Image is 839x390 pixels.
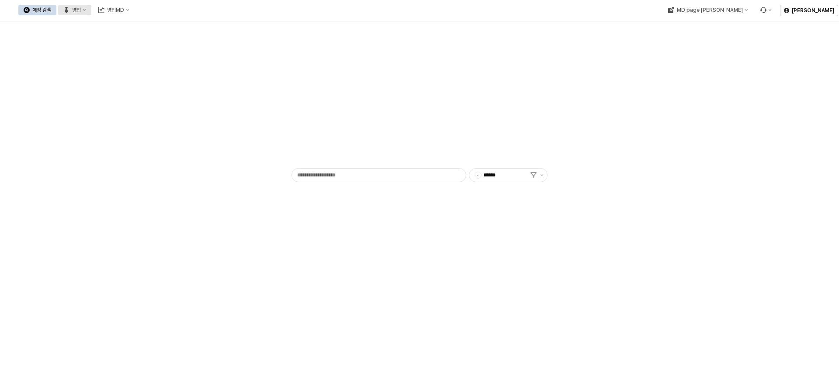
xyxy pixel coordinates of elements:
[32,7,51,13] div: 매장 검색
[755,5,777,15] div: Menu item 6
[792,7,834,14] p: [PERSON_NAME]
[72,7,81,13] div: 영업
[780,5,838,16] button: [PERSON_NAME]
[107,7,124,13] div: 영업MD
[93,5,135,15] button: 영업MD
[18,5,56,15] button: 매장 검색
[58,5,91,15] button: 영업
[676,7,742,13] div: MD page [PERSON_NAME]
[537,169,547,182] button: 제안 사항 표시
[475,172,481,178] span: -
[662,5,753,15] div: MD page 이동
[662,5,753,15] button: MD page [PERSON_NAME]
